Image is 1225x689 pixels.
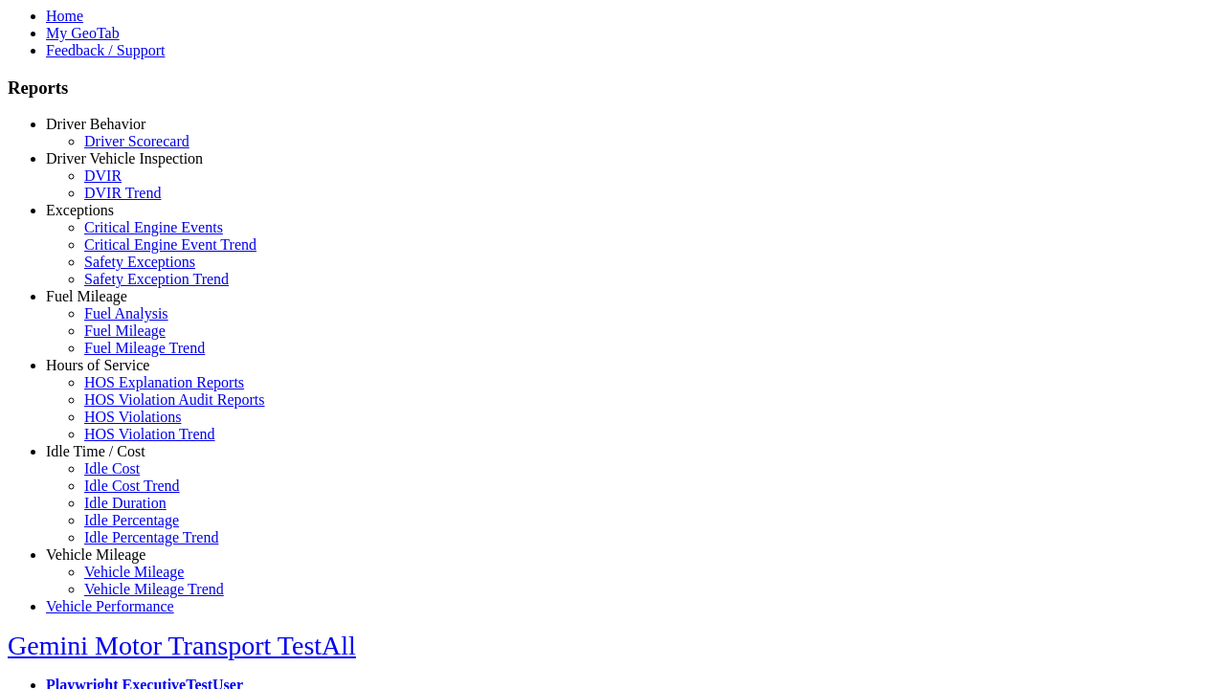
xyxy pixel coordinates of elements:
a: Idle Percentage Trend [84,529,218,545]
a: Driver Scorecard [84,133,189,149]
a: Home [46,8,83,24]
a: Critical Engine Event Trend [84,236,256,253]
a: HOS Violations [84,409,181,425]
a: Exceptions [46,202,114,218]
a: Fuel Analysis [84,305,168,322]
a: My GeoTab [46,25,120,41]
a: Fuel Mileage [46,288,127,304]
a: Vehicle Mileage Trend [84,581,224,597]
a: Fuel Mileage [84,322,166,339]
a: Vehicle Mileage [46,546,145,563]
a: Feedback / Support [46,42,165,58]
a: Idle Cost [84,460,140,477]
a: DVIR Trend [84,185,161,201]
a: Critical Engine Events [84,219,223,235]
a: DVIR [84,167,122,184]
a: HOS Explanation Reports [84,374,244,390]
a: Idle Percentage [84,512,179,528]
a: Idle Time / Cost [46,443,145,459]
a: HOS Violation Trend [84,426,215,442]
a: Driver Behavior [46,116,145,132]
h3: Reports [8,78,1217,99]
a: Safety Exception Trend [84,271,229,287]
a: Vehicle Performance [46,598,174,614]
a: Idle Cost Trend [84,478,180,494]
a: Vehicle Mileage [84,564,184,580]
a: Safety Exceptions [84,254,195,270]
a: Driver Vehicle Inspection [46,150,203,167]
a: Idle Duration [84,495,167,511]
a: Gemini Motor Transport TestAll [8,631,356,660]
a: HOS Violation Audit Reports [84,391,265,408]
a: Fuel Mileage Trend [84,340,205,356]
a: Hours of Service [46,357,149,373]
